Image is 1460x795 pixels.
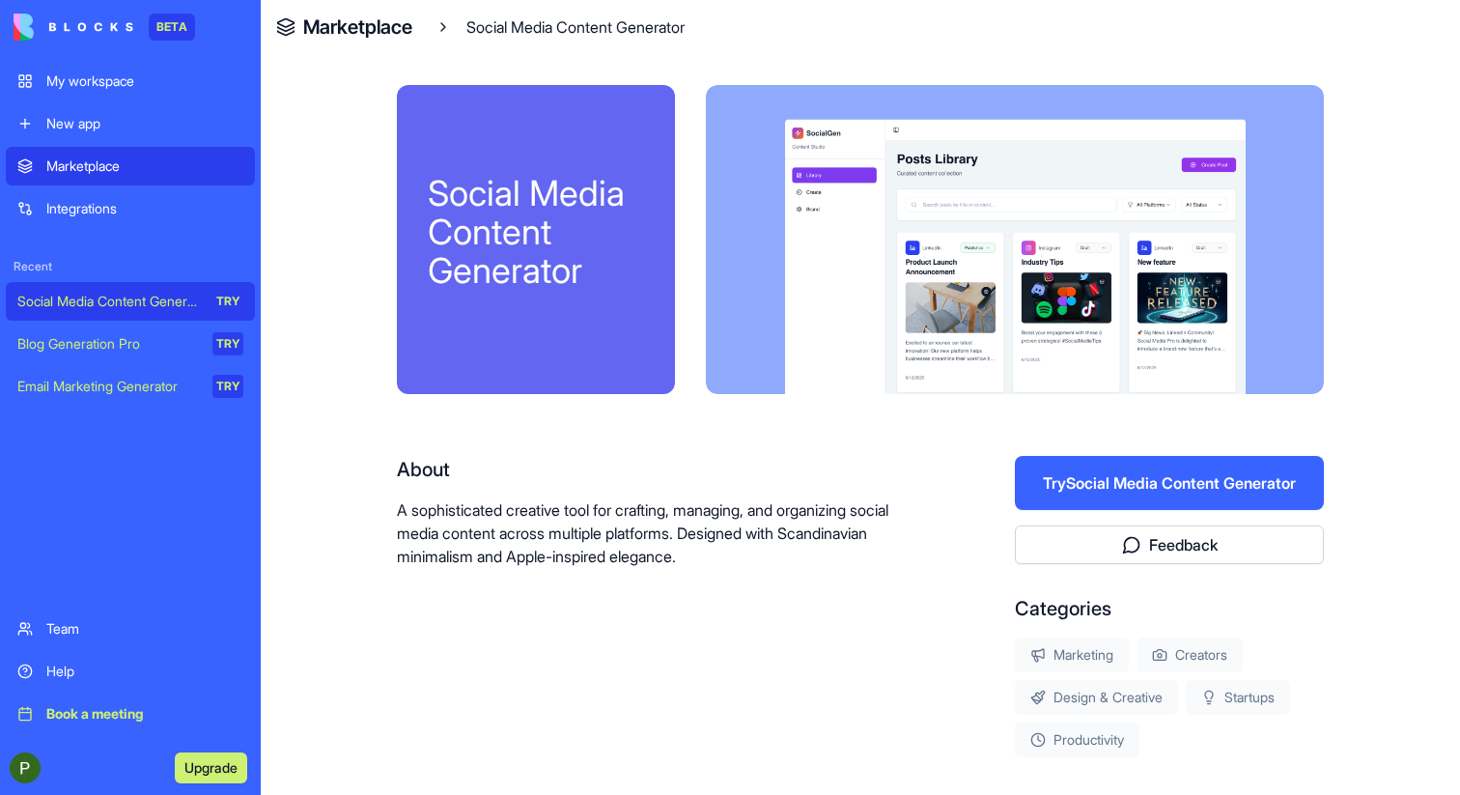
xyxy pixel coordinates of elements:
[6,367,255,406] a: Email Marketing GeneratorTRY
[6,325,255,363] a: Blog Generation ProTRY
[17,292,199,311] div: Social Media Content Generator
[1015,595,1324,622] div: Categories
[1015,525,1324,564] button: Feedback
[46,156,243,176] div: Marketplace
[175,752,247,783] button: Upgrade
[10,752,41,783] img: ACg8ocLs--Df-f92X9m4QYekUE_RdGLqr6qLkYhX2iO-IJGl5zwiZcc=s96-c
[6,189,255,228] a: Integrations
[212,290,243,313] div: TRY
[6,104,255,143] a: New app
[6,282,255,321] a: Social Media Content GeneratorTRY
[397,498,891,568] p: A sophisticated creative tool for crafting, managing, and organizing social media content across ...
[1015,456,1324,510] button: TrySocial Media Content Generator
[6,147,255,185] a: Marketplace
[1015,723,1139,757] div: Productivity
[1186,680,1290,715] div: Startups
[17,334,199,354] div: Blog Generation Pro
[6,62,255,100] a: My workspace
[435,15,685,39] div: Social Media Content Generator
[46,71,243,91] div: My workspace
[17,377,199,396] div: Email Marketing Generator
[14,14,195,41] a: BETA
[46,662,243,681] div: Help
[6,610,255,648] a: Team
[212,375,243,398] div: TRY
[46,704,243,724] div: Book a meeting
[1015,638,1129,672] div: Marketing
[6,259,255,274] span: Recent
[1015,680,1178,715] div: Design & Creative
[46,114,243,133] div: New app
[6,652,255,691] a: Help
[428,174,644,290] div: Social Media Content Generator
[1137,638,1243,672] div: Creators
[303,14,412,41] a: Marketplace
[46,619,243,639] div: Team
[149,14,195,41] div: BETA
[397,456,891,483] div: About
[212,332,243,355] div: TRY
[46,199,243,218] div: Integrations
[14,14,133,41] img: logo
[6,695,255,733] a: Book a meeting
[175,757,247,777] a: Upgrade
